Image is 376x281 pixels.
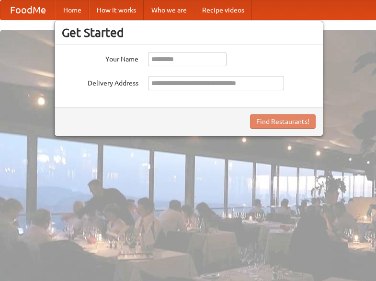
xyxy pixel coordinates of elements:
[62,76,138,88] label: Delivery Address
[62,25,316,40] h3: Get Started
[250,114,316,129] button: Find Restaurants!
[89,0,144,20] a: How it works
[62,52,138,64] label: Your Name
[56,0,89,20] a: Home
[0,0,56,20] a: FoodMe
[194,0,252,20] a: Recipe videos
[144,0,194,20] a: Who we are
